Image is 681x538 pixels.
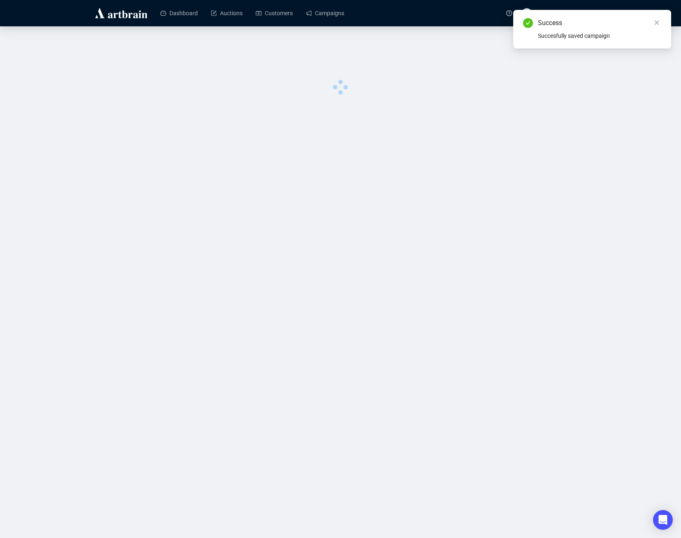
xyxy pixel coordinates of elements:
a: Dashboard [160,2,198,24]
a: Auctions [211,2,243,24]
a: Close [652,18,661,27]
a: Campaigns [306,2,344,24]
div: Open Intercom Messenger [653,510,673,530]
div: Success [538,18,661,28]
a: Customers [256,2,293,24]
span: check-circle [523,18,533,28]
img: logo [94,7,149,20]
span: TM [523,9,530,17]
div: Succesfully saved campaign [538,31,661,40]
span: close [654,20,660,26]
span: question-circle [506,10,512,16]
